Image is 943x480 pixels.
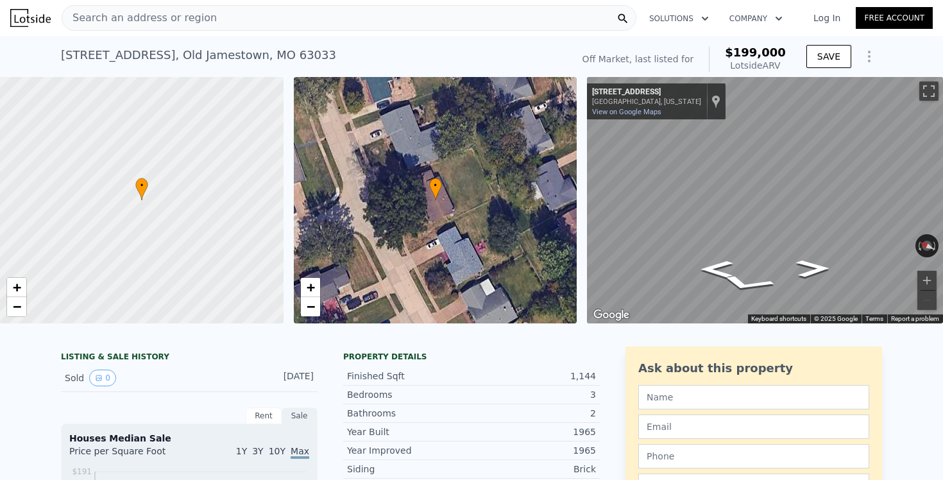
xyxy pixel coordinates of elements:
[347,463,471,476] div: Siding
[89,370,116,386] button: View historical data
[917,291,937,310] button: Zoom out
[725,59,786,72] div: Lotside ARV
[69,432,309,445] div: Houses Median Sale
[13,279,21,295] span: +
[257,370,314,386] div: [DATE]
[246,407,282,424] div: Rent
[590,307,633,323] img: Google
[252,446,263,456] span: 3Y
[291,446,309,459] span: Max
[65,370,179,386] div: Sold
[471,388,596,401] div: 3
[919,81,939,101] button: Toggle fullscreen view
[282,407,318,424] div: Sale
[347,407,471,420] div: Bathrooms
[915,236,940,255] button: Reset the view
[592,108,661,116] a: View on Google Maps
[471,444,596,457] div: 1965
[932,234,939,257] button: Rotate clockwise
[72,467,92,476] tspan: $191
[471,425,596,438] div: 1965
[13,298,21,314] span: −
[471,370,596,382] div: 1,144
[61,352,318,364] div: LISTING & SALE HISTORY
[719,7,793,30] button: Company
[301,278,320,297] a: Zoom in
[700,270,793,296] path: Go West, New Haven Dr
[917,271,937,290] button: Zoom in
[806,45,851,68] button: SAVE
[471,463,596,476] div: Brick
[10,9,51,27] img: Lotside
[592,87,701,98] div: [STREET_ADDRESS]
[590,307,633,323] a: Open this area in Google Maps (opens a new window)
[638,385,869,409] input: Name
[587,77,943,323] div: Map
[688,257,746,281] path: Go Northwest, Wintergreen Dr
[236,446,247,456] span: 1Y
[306,298,314,314] span: −
[638,359,869,377] div: Ask about this property
[725,46,786,59] span: $199,000
[7,297,26,316] a: Zoom out
[639,7,719,30] button: Solutions
[798,12,856,24] a: Log In
[638,415,869,439] input: Email
[301,297,320,316] a: Zoom out
[865,315,883,322] a: Terms (opens in new tab)
[62,10,217,26] span: Search an address or region
[638,444,869,468] input: Phone
[915,234,922,257] button: Rotate counterclockwise
[782,256,844,282] path: Go Southeast, Wintergreen Dr
[347,425,471,438] div: Year Built
[582,53,694,65] div: Off Market, last listed for
[429,180,442,191] span: •
[269,446,285,456] span: 10Y
[429,178,442,200] div: •
[751,314,806,323] button: Keyboard shortcuts
[343,352,600,362] div: Property details
[592,98,701,106] div: [GEOGRAPHIC_DATA], [US_STATE]
[61,46,336,64] div: [STREET_ADDRESS] , Old Jamestown , MO 63033
[135,180,148,191] span: •
[347,370,471,382] div: Finished Sqft
[891,315,939,322] a: Report a problem
[7,278,26,297] a: Zoom in
[471,407,596,420] div: 2
[306,279,314,295] span: +
[856,44,882,69] button: Show Options
[347,388,471,401] div: Bedrooms
[135,178,148,200] div: •
[69,445,189,465] div: Price per Square Foot
[587,77,943,323] div: Street View
[856,7,933,29] a: Free Account
[711,94,720,108] a: Show location on map
[814,315,858,322] span: © 2025 Google
[347,444,471,457] div: Year Improved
